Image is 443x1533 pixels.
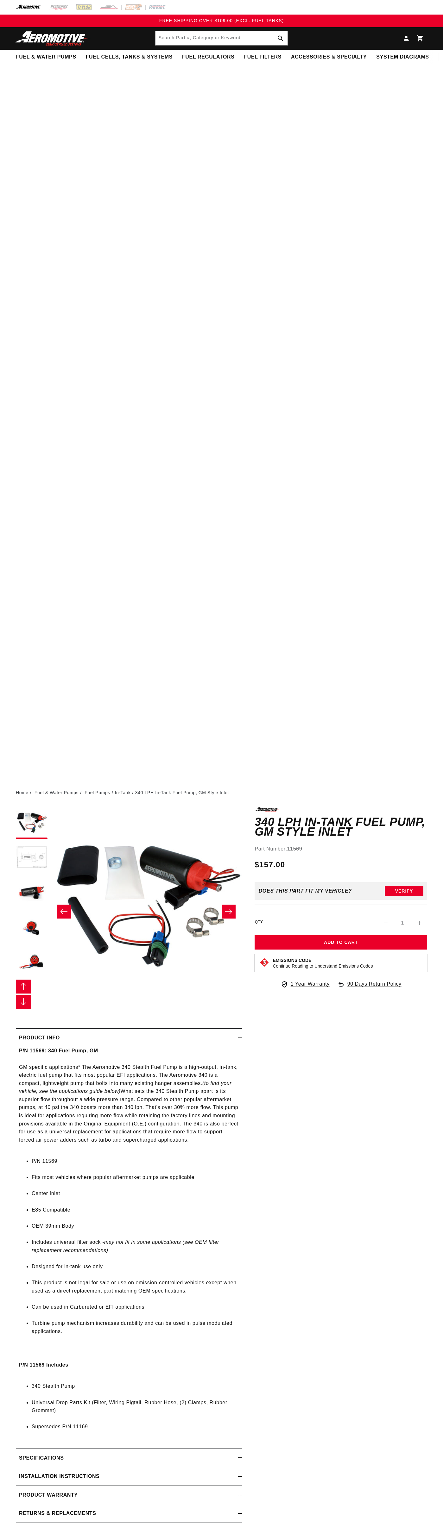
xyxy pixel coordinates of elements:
button: Slide right [222,905,236,919]
summary: Fuel & Water Pumps [11,50,81,65]
a: 1 Year Warranty [281,980,330,988]
h1: 340 LPH In-Tank Fuel Pump, GM Style Inlet [255,817,427,837]
button: Emissions CodeContinue Reading to Understand Emissions Codes [273,957,373,969]
h2: Specifications [19,1454,64,1462]
span: Fuel Cells, Tanks & Systems [86,54,173,60]
summary: System Diagrams [371,50,434,65]
summary: Fuel Regulators [177,50,239,65]
summary: Product warranty [16,1486,242,1504]
summary: Specifications [16,1449,242,1467]
li: Fits most vehicles where popular aftermarket pumps are applicable [32,1173,239,1181]
strong: Emissions Code [273,958,311,963]
label: QTY [255,919,263,925]
button: Load image 3 in gallery view [16,877,47,908]
span: $157.00 [255,859,285,870]
li: E85 Compatible [32,1206,239,1214]
media-gallery: Gallery Viewer [16,807,242,1015]
span: Fuel Regulators [182,54,234,60]
button: Load image 2 in gallery view [16,842,47,874]
summary: Returns & replacements [16,1504,242,1523]
a: Fuel Pumps [85,789,110,796]
strong: P/N 11569 Includes [19,1362,68,1368]
span: Fuel Filters [244,54,282,60]
span: FREE SHIPPING OVER $109.00 (EXCL. FUEL TANKS) [159,18,284,23]
button: Slide right [16,995,31,1009]
span: 90 Days Return Policy [347,980,402,994]
nav: breadcrumbs [16,789,427,796]
li: Center Inlet [32,1189,239,1198]
h2: Product warranty [19,1491,78,1499]
div: Part Number: [255,845,427,853]
p: Continue Reading to Understand Emissions Codes [273,963,373,969]
div: GM specific applications* The Aeromotive 340 Stealth Fuel Pump is a high-output, in-tank, electri... [16,1047,242,1439]
li: P/N 11569 [32,1157,239,1165]
summary: Fuel Cells, Tanks & Systems [81,50,177,65]
button: Verify [385,886,423,896]
li: OEM 39mm Body [32,1222,239,1230]
button: Load image 4 in gallery view [16,912,47,943]
div: Does This part fit My vehicle? [258,888,352,894]
button: Slide left [57,905,71,919]
li: 340 LPH In-Tank Fuel Pump, GM Style Inlet [135,789,229,796]
img: Aeromotive [14,31,93,46]
span: System Diagrams [376,54,429,60]
h2: Returns & replacements [19,1509,96,1517]
span: 1 Year Warranty [291,980,330,988]
li: In-Tank [115,789,135,796]
strong: 11569 [287,846,302,851]
input: Search Part #, Category or Keyword [155,31,288,45]
span: Fuel & Water Pumps [16,54,76,60]
button: Slide left [16,980,31,994]
a: Fuel & Water Pumps [35,789,79,796]
button: Load image 1 in gallery view [16,807,47,839]
summary: Installation Instructions [16,1467,242,1486]
li: Turbine pump mechanism increases durability and can be used in pulse modulated applications. [32,1319,239,1335]
span: Accessories & Specialty [291,54,367,60]
h2: Product Info [19,1034,60,1042]
summary: Accessories & Specialty [286,50,371,65]
summary: Fuel Filters [239,50,286,65]
li: 340 Stealth Pump [32,1382,239,1390]
button: Add to Cart [255,935,427,950]
a: Home [16,789,28,796]
li: This product is not legal for sale or use on emission-controlled vehicles except when used as a d... [32,1279,239,1295]
li: Can be used in Carbureted or EFI applications [32,1303,239,1311]
img: Emissions code [259,957,269,968]
strong: P/N 11569: 340 Fuel Pump, GM [19,1048,98,1053]
summary: Product Info [16,1029,242,1047]
button: Search Part #, Category or Keyword [274,31,288,45]
li: Includes universal filter sock - [32,1238,239,1254]
li: Designed for in-tank use only [32,1262,239,1271]
h2: Installation Instructions [19,1472,99,1480]
a: 90 Days Return Policy [337,980,402,994]
li: Universal Drop Parts Kit (Filter, Wiring Pigtail, Rubber Hose, (2) Clamps, Rubber Grommet) [32,1399,239,1415]
li: Supersedes P/N 11169 [32,1423,239,1431]
button: Load image 5 in gallery view [16,946,47,978]
em: may not fit in some applications (see OEM filter replacement recommendations) [32,1239,219,1253]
